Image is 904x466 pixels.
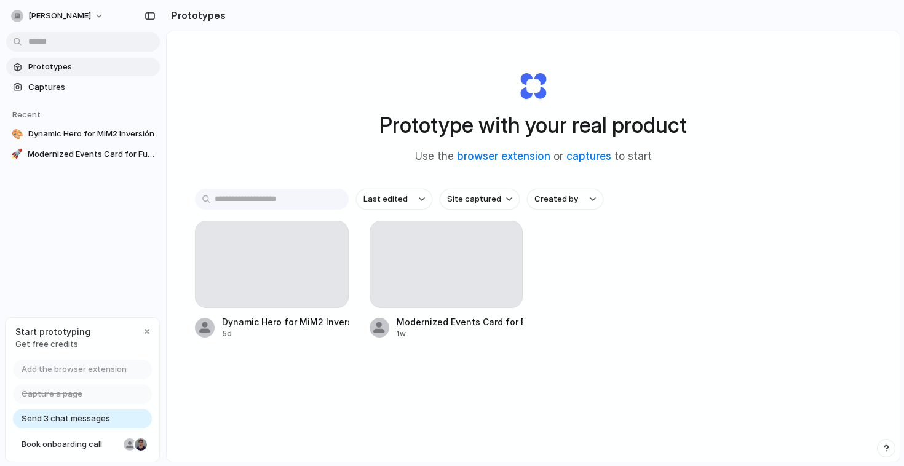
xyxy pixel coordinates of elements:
span: Send 3 chat messages [22,413,110,425]
button: Site captured [440,189,520,210]
a: Dynamic Hero for MiM2 Inversión5d [195,221,349,339]
span: Prototypes [28,61,155,73]
div: Modernized Events Card for Fun Capital [397,315,523,328]
button: [PERSON_NAME] [6,6,110,26]
span: Add the browser extension [22,363,127,376]
a: Captures [6,78,160,97]
span: Dynamic Hero for MiM2 Inversión [28,128,155,140]
a: browser extension [457,150,550,162]
span: Get free credits [15,338,90,350]
span: Last edited [363,193,408,205]
span: Use the or to start [415,149,652,165]
div: 🎨 [11,128,23,140]
span: Capture a page [22,388,82,400]
a: 🚀Modernized Events Card for Fun Capital [6,145,160,164]
a: Book onboarding call [13,435,152,454]
a: captures [566,150,611,162]
div: 1w [397,328,523,339]
h2: Prototypes [166,8,226,23]
a: Prototypes [6,58,160,76]
span: Modernized Events Card for Fun Capital [28,148,155,160]
span: Captures [28,81,155,93]
div: Nicole Kubica [122,437,137,452]
span: Site captured [447,193,501,205]
span: Start prototyping [15,325,90,338]
span: [PERSON_NAME] [28,10,91,22]
a: Modernized Events Card for Fun Capital1w [370,221,523,339]
div: Christian Iacullo [133,437,148,452]
div: 🚀 [11,148,23,160]
div: Dynamic Hero for MiM2 Inversión [222,315,349,328]
span: Recent [12,109,41,119]
div: 5d [222,328,349,339]
span: Created by [534,193,578,205]
span: Book onboarding call [22,438,119,451]
h1: Prototype with your real product [379,109,687,141]
button: Last edited [356,189,432,210]
a: 🎨Dynamic Hero for MiM2 Inversión [6,125,160,143]
button: Created by [527,189,603,210]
